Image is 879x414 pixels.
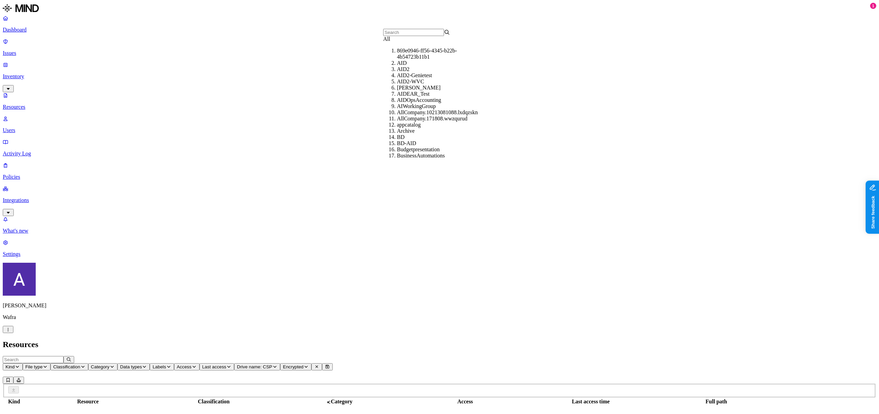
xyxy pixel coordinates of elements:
[53,364,80,369] span: Classification
[397,116,464,122] div: AllCompany.171808.wwzqurud
[152,364,166,369] span: Labels
[3,3,39,14] img: MIND
[3,216,876,234] a: What's new
[397,128,464,134] div: Archive
[3,62,876,91] a: Inventory
[3,239,876,257] a: Settings
[120,364,142,369] span: Data types
[25,364,43,369] span: File type
[3,3,876,15] a: MIND
[3,251,876,257] p: Settings
[397,109,464,116] div: AllCompany.10213081088.lxdqzskn
[151,399,276,405] div: Classification
[4,399,24,405] div: Kind
[397,85,464,91] div: [PERSON_NAME]
[397,140,464,146] div: BD-AID
[397,79,464,85] div: AID2-WVC
[403,399,527,405] div: Access
[3,127,876,133] p: Users
[397,91,464,97] div: AIDEAR_Test
[397,66,464,72] div: AID2
[383,29,444,36] input: Search
[397,97,464,103] div: AIDOpsAccounting
[237,364,272,369] span: Drive name: CSP
[3,151,876,157] p: Activity Log
[5,364,15,369] span: Kind
[26,399,150,405] div: Resource
[283,364,304,369] span: Encrypted
[3,174,876,180] p: Policies
[3,92,876,110] a: Resources
[3,15,876,33] a: Dashboard
[3,340,876,349] h2: Resources
[3,38,876,56] a: Issues
[202,364,226,369] span: Last access
[3,73,876,80] p: Inventory
[3,356,64,363] input: Search
[529,399,653,405] div: Last access time
[397,153,464,159] div: BusinessAutomations
[3,116,876,133] a: Users
[397,48,464,60] div: 869e0946-ff56-4345-b22b-4b54723b11b1
[91,364,110,369] span: Category
[383,36,450,42] div: All
[3,263,36,296] img: Avigail Bronznick
[654,399,778,405] div: Full path
[3,27,876,33] p: Dashboard
[3,50,876,56] p: Issues
[397,134,464,140] div: BD
[397,146,464,153] div: Budgetpresentation
[397,72,464,79] div: AID2-Genietest
[3,186,876,215] a: Integrations
[3,314,876,320] p: Wafra
[397,103,464,109] div: AIWorkingGroup
[331,399,352,404] span: Category
[397,60,464,66] div: AID
[3,162,876,180] a: Policies
[3,139,876,157] a: Activity Log
[870,3,876,9] div: 1
[3,104,876,110] p: Resources
[177,364,192,369] span: Access
[3,228,876,234] p: What's new
[3,197,876,203] p: Integrations
[397,122,464,128] div: appcatalog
